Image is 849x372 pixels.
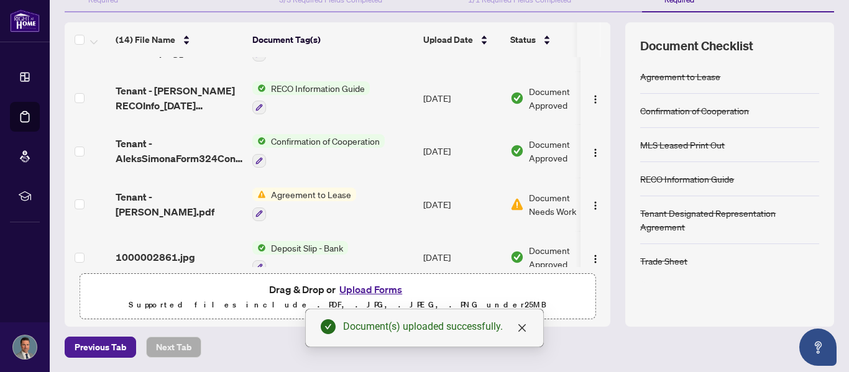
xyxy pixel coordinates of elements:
span: Tenant - [PERSON_NAME] RECOInfo_[DATE] 15_30_51.pdf [116,83,242,113]
th: Document Tag(s) [247,22,418,57]
div: Confirmation of Cooperation [640,104,749,117]
img: Logo [590,254,600,264]
div: Document(s) uploaded successfully. [343,319,528,334]
span: (14) File Name [116,33,175,47]
img: Logo [590,201,600,211]
button: Logo [585,88,605,108]
span: Document Approved [529,137,606,165]
img: Logo [590,94,600,104]
div: Tenant Designated Representation Agreement [640,206,819,234]
th: (14) File Name [111,22,247,57]
span: Deposit Slip - Bank [266,241,348,255]
a: Close [515,321,529,335]
p: Supported files include .PDF, .JPG, .JPEG, .PNG under 25 MB [88,297,587,312]
td: [DATE] [418,124,505,178]
span: check-circle [321,319,336,334]
button: Previous Tab [65,337,136,358]
button: Status IconConfirmation of Cooperation [252,134,385,168]
span: Drag & Drop orUpload FormsSupported files include .PDF, .JPG, .JPEG, .PNG under25MB [80,274,595,320]
th: Upload Date [418,22,505,57]
img: Status Icon [252,241,266,255]
div: RECO Information Guide [640,172,734,186]
span: Previous Tab [75,337,126,357]
button: Logo [585,194,605,214]
img: Document Status [510,250,524,264]
button: Status IconDeposit Slip - Bank [252,241,348,274]
th: Status [505,22,611,57]
img: logo [10,9,40,32]
img: Document Status [510,91,524,105]
img: Status Icon [252,188,266,201]
span: Document Checklist [640,37,753,55]
td: [DATE] [418,71,505,125]
div: Agreement to Lease [640,70,720,83]
span: Tenant - [PERSON_NAME].pdf [116,189,242,219]
button: Logo [585,247,605,267]
img: Document Status [510,197,524,211]
td: [DATE] [418,231,505,284]
img: Logo [590,148,600,158]
div: MLS Leased Print Out [640,138,725,152]
span: Document Approved [529,84,606,112]
img: Status Icon [252,81,266,95]
span: Drag & Drop or [269,281,406,297]
div: Trade Sheet [640,254,687,268]
button: Status IconAgreement to Lease [252,188,356,221]
img: Document Status [510,144,524,158]
img: Status Icon [252,134,266,148]
span: Status [510,33,536,47]
span: Tenant - AleksSimonaForm324ConfCoOp_[DATE] 15_18_28 - Signed.pdf [116,136,242,166]
span: Confirmation of Cooperation [266,134,385,148]
span: 1000002861.jpg [116,250,195,265]
button: Upload Forms [336,281,406,297]
span: Agreement to Lease [266,188,356,201]
button: Logo [585,141,605,161]
img: Profile Icon [13,335,37,359]
button: Open asap [799,329,837,366]
button: Status IconRECO Information Guide [252,81,370,115]
span: Document Needs Work [529,191,594,218]
span: Upload Date [423,33,473,47]
span: RECO Information Guide [266,81,370,95]
span: close [517,323,527,333]
span: Document Approved [529,243,606,271]
td: [DATE] [418,178,505,231]
button: Next Tab [146,337,201,358]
